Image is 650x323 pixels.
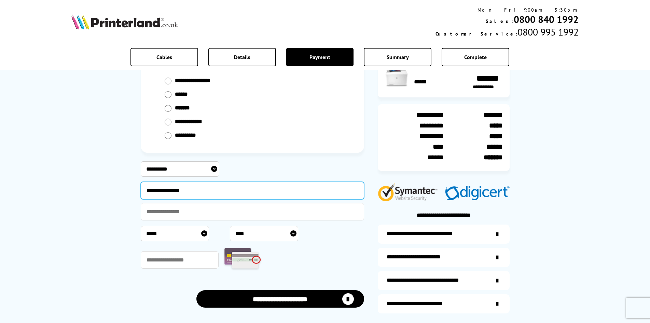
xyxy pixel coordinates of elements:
span: Cables [156,54,172,60]
a: secure-website [378,294,510,313]
a: additional-cables [378,271,510,290]
img: Printerland Logo [71,14,178,29]
a: additional-ink [378,225,510,244]
span: 0800 995 1992 [517,26,579,38]
span: Summary [387,54,409,60]
span: Payment [309,54,330,60]
span: Sales: [486,18,514,24]
a: 0800 840 1992 [514,13,579,26]
span: Details [234,54,250,60]
div: Mon - Fri 9:00am - 5:30pm [435,7,579,13]
span: Complete [464,54,487,60]
span: Customer Service: [435,31,517,37]
a: items-arrive [378,248,510,267]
